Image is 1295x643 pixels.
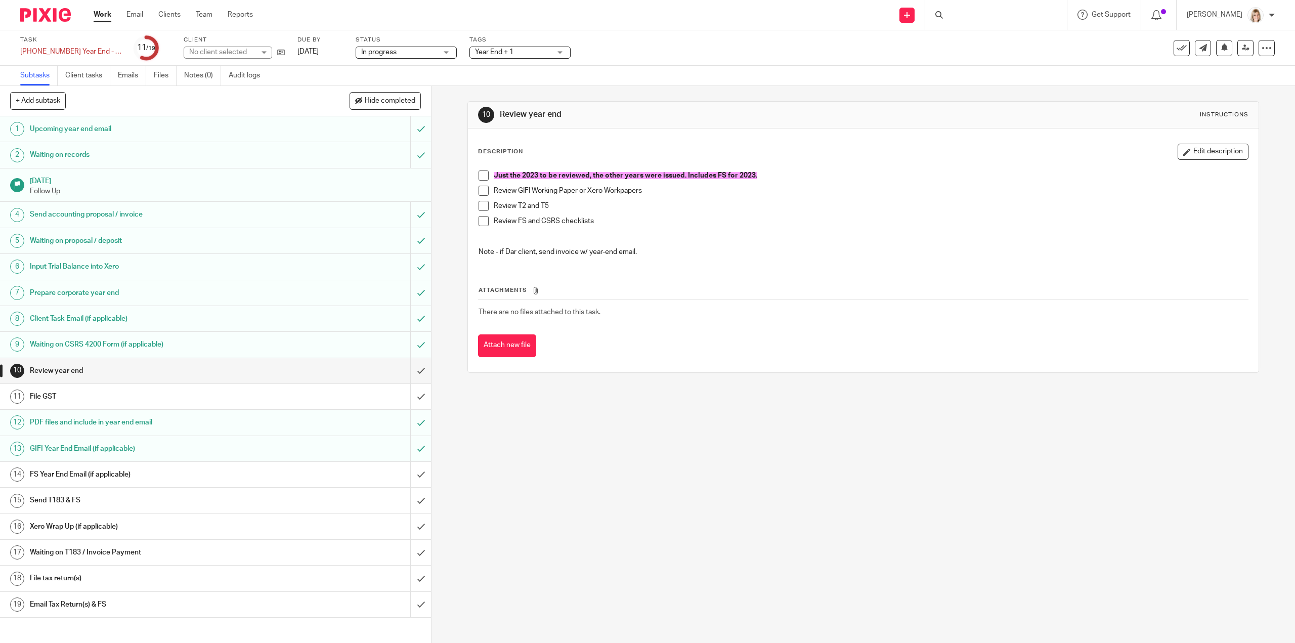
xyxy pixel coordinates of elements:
[10,390,24,404] div: 11
[10,208,24,222] div: 4
[184,36,285,44] label: Client
[10,572,24,586] div: 18
[154,66,177,85] a: Files
[494,201,1247,211] p: Review T2 and T5
[1092,11,1131,18] span: Get Support
[10,467,24,482] div: 14
[30,363,277,378] h1: Review year end
[146,46,155,51] small: /19
[189,47,255,57] div: No client selected
[1178,144,1248,160] button: Edit description
[1247,7,1264,23] img: Tayler%20Headshot%20Compressed%20Resized%202.jpg
[94,10,111,20] a: Work
[20,36,121,44] label: Task
[469,36,571,44] label: Tags
[479,309,600,316] span: There are no files attached to this task.
[30,207,277,222] h1: Send accounting proposal / invoice
[478,334,536,357] button: Attach new file
[65,66,110,85] a: Client tasks
[30,467,277,482] h1: FS Year End Email (if applicable)
[10,545,24,560] div: 17
[10,520,24,534] div: 16
[10,442,24,456] div: 13
[30,415,277,430] h1: PDF files and include in year end email
[500,109,885,120] h1: Review year end
[350,92,421,109] button: Hide completed
[494,216,1247,226] p: Review FS and CSRS checklists
[30,571,277,586] h1: File tax return(s)
[10,92,66,109] button: + Add subtask
[494,172,757,179] span: Just the 2023 to be reviewed, the other years were issued. Includes FS for 2023.
[30,186,421,196] p: Follow Up
[30,147,277,162] h1: Waiting on records
[30,493,277,508] h1: Send T183 & FS
[10,364,24,378] div: 10
[30,233,277,248] h1: Waiting on proposal / deposit
[196,10,212,20] a: Team
[10,494,24,508] div: 15
[10,337,24,352] div: 9
[30,121,277,137] h1: Upcoming year end email
[137,42,155,54] div: 11
[479,287,527,293] span: Attachments
[10,415,24,430] div: 12
[118,66,146,85] a: Emails
[184,66,221,85] a: Notes (0)
[10,148,24,162] div: 2
[30,311,277,326] h1: Client Task Email (if applicable)
[126,10,143,20] a: Email
[1200,111,1248,119] div: Instructions
[228,10,253,20] a: Reports
[30,285,277,301] h1: Prepare corporate year end
[158,10,181,20] a: Clients
[30,597,277,612] h1: Email Tax Return(s) & FS
[475,49,513,56] span: Year End + 1
[297,36,343,44] label: Due by
[297,48,319,55] span: [DATE]
[10,286,24,300] div: 7
[494,186,1247,196] p: Review GIFI Working Paper or Xero Workpapers
[10,234,24,248] div: 5
[30,337,277,352] h1: Waiting on CSRS 4200 Form (if applicable)
[478,148,523,156] p: Description
[20,47,121,57] div: [PHONE_NUMBER] Year End - Ad Hoc
[30,545,277,560] h1: Waiting on T183 / Invoice Payment
[10,312,24,326] div: 8
[229,66,268,85] a: Audit logs
[365,97,415,105] span: Hide completed
[479,247,1247,257] p: Note - if Dar client, send invoice w/ year-end email.
[361,49,397,56] span: In progress
[10,260,24,274] div: 6
[478,107,494,123] div: 10
[30,389,277,404] h1: File GST
[30,519,277,534] h1: Xero Wrap Up (if applicable)
[30,441,277,456] h1: GIFI Year End Email (if applicable)
[20,47,121,57] div: 08-2021-2023 Year End - Ad Hoc
[10,122,24,136] div: 1
[10,597,24,612] div: 19
[356,36,457,44] label: Status
[20,66,58,85] a: Subtasks
[1187,10,1242,20] p: [PERSON_NAME]
[30,259,277,274] h1: Input Trial Balance into Xero
[20,8,71,22] img: Pixie
[30,174,421,186] h1: [DATE]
